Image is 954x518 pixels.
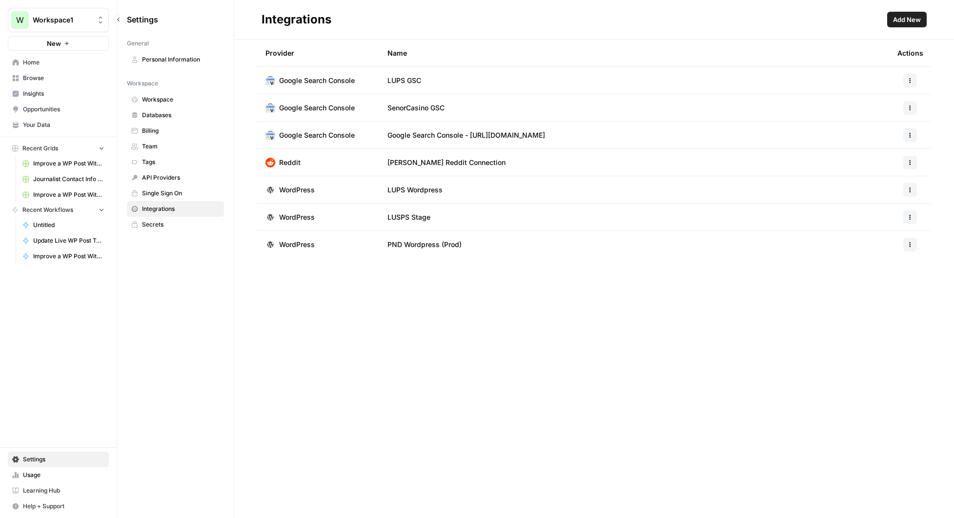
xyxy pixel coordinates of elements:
[127,14,158,25] span: Settings
[8,55,109,70] a: Home
[22,144,58,153] span: Recent Grids
[33,159,104,168] span: Improve a WP Post With Google Guidelines (PND Prod Beta)
[265,103,275,113] img: Google Search Console
[8,36,109,51] button: New
[23,58,104,67] span: Home
[8,102,109,117] a: Opportunities
[127,201,224,217] a: Integrations
[8,498,109,514] button: Help + Support
[18,217,109,233] a: Untitled
[127,39,149,48] span: General
[127,154,224,170] a: Tags
[887,12,927,27] button: Add New
[893,15,921,24] span: Add New
[8,86,109,102] a: Insights
[23,121,104,129] span: Your Data
[33,15,92,25] span: Workspace1
[8,117,109,133] a: Your Data
[23,471,104,479] span: Usage
[265,130,275,140] img: Google Search Console
[127,170,224,186] a: API Providers
[265,40,294,66] div: Provider
[33,190,104,199] span: Improve a WP Post With Google Guidelines (PND Prod Beta) Grid
[127,92,224,107] a: Workspace
[16,14,24,26] span: W
[23,89,104,98] span: Insights
[23,455,104,464] span: Settings
[23,502,104,511] span: Help + Support
[142,142,220,151] span: Team
[279,130,355,140] span: Google Search Console
[387,212,430,222] span: LUSPS Stage
[387,130,545,140] span: Google Search Console - [URL][DOMAIN_NAME]
[33,175,104,184] span: Journalist Contact Info Finder v2 (LLM Based) Grid
[23,486,104,495] span: Learning Hub
[142,55,220,64] span: Personal Information
[387,40,882,66] div: Name
[8,8,109,32] button: Workspace: Workspace1
[8,483,109,498] a: Learning Hub
[8,467,109,483] a: Usage
[18,249,109,264] a: Improve a WP Post With Google Guidelines (PND Prod Beta)
[8,203,109,217] button: Recent Workflows
[127,123,224,139] a: Billing
[22,206,73,214] span: Recent Workflows
[279,185,315,195] span: WordPress
[279,212,315,222] span: WordPress
[897,40,923,66] div: Actions
[18,171,109,187] a: Journalist Contact Info Finder v2 (LLM Based) Grid
[142,220,220,229] span: Secrets
[387,185,443,195] span: LUPS Wordpress
[262,12,331,27] div: Integrations
[127,186,224,201] a: Single Sign On
[142,95,220,104] span: Workspace
[279,76,355,85] span: Google Search Console
[47,39,61,48] span: New
[18,233,109,249] a: Update Live WP Post Test (PND Prod Beta)
[265,158,275,167] img: Reddit
[279,240,315,249] span: WordPress
[18,187,109,203] a: Improve a WP Post With Google Guidelines (PND Prod Beta) Grid
[127,107,224,123] a: Databases
[279,103,355,113] span: Google Search Console
[8,141,109,156] button: Recent Grids
[127,79,158,88] span: Workspace
[8,70,109,86] a: Browse
[142,173,220,182] span: API Providers
[23,74,104,83] span: Browse
[33,221,104,229] span: Untitled
[265,185,275,195] img: WordPress
[265,76,275,85] img: Google Search Console
[33,252,104,261] span: Improve a WP Post With Google Guidelines (PND Prod Beta)
[142,205,220,213] span: Integrations
[33,236,104,245] span: Update Live WP Post Test (PND Prod Beta)
[142,111,220,120] span: Databases
[265,212,275,222] img: WordPress
[387,240,462,249] span: PND Wordpress (Prod)
[18,156,109,171] a: Improve a WP Post With Google Guidelines (PND Prod Beta)
[142,158,220,166] span: Tags
[142,189,220,198] span: Single Sign On
[127,139,224,154] a: Team
[8,452,109,467] a: Settings
[142,126,220,135] span: Billing
[387,158,506,167] span: [PERSON_NAME] Reddit Connection
[279,158,301,167] span: Reddit
[387,103,445,113] span: SenorCasino GSC
[387,76,421,85] span: LUPS GSC
[23,105,104,114] span: Opportunities
[127,52,224,67] a: Personal Information
[265,240,275,249] img: WordPress
[127,217,224,232] a: Secrets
